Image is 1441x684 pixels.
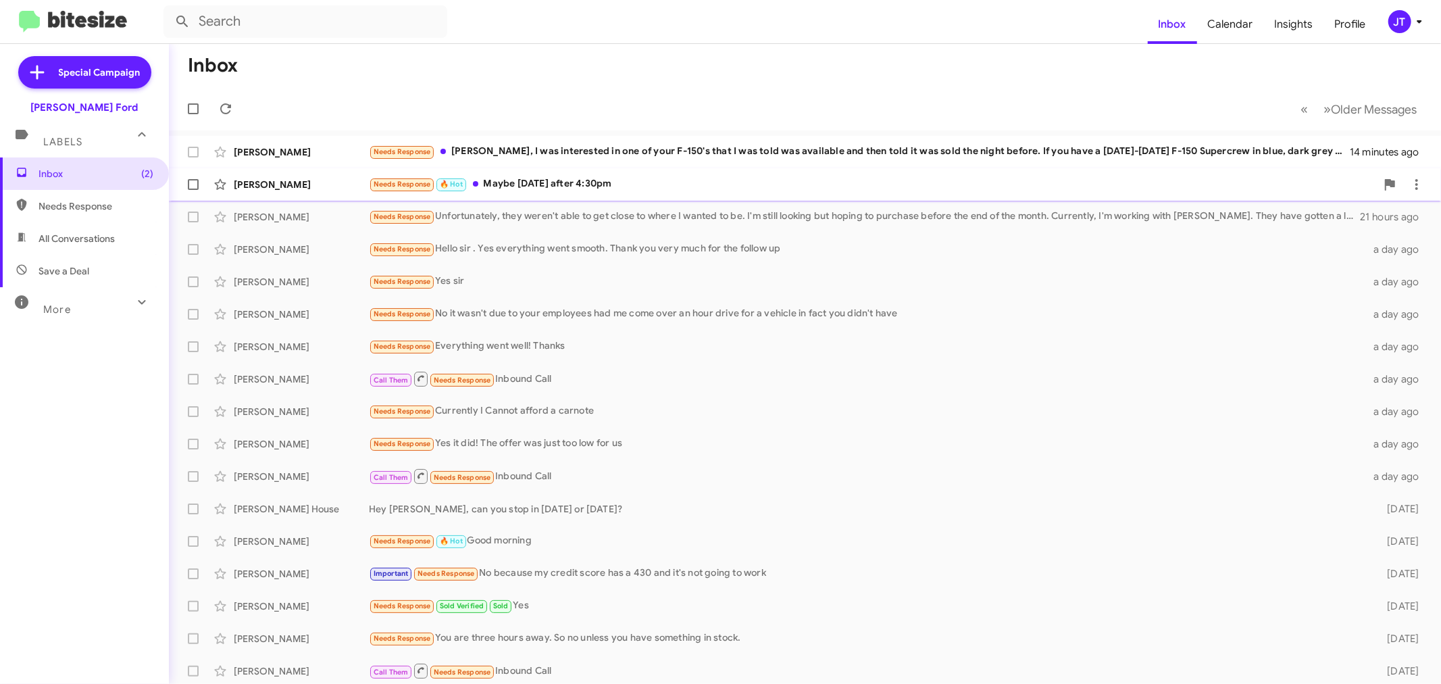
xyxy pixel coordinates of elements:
span: Sold [493,602,509,610]
div: [PERSON_NAME] [234,275,369,289]
span: Labels [43,136,82,148]
span: Needs Response [39,199,153,213]
div: Inbound Call [369,370,1363,387]
div: JT [1388,10,1411,33]
span: Important [374,569,409,578]
div: [PERSON_NAME] [234,567,369,581]
span: Needs Response [434,668,491,677]
a: Insights [1264,5,1324,44]
div: Currently I Cannot afford a carnote [369,404,1363,419]
span: Needs Response [418,569,475,578]
div: [PERSON_NAME], I was interested in one of your F-150's that I was told was available and then tol... [369,144,1350,160]
div: [PERSON_NAME] Ford [31,101,138,114]
div: [DATE] [1363,664,1430,678]
div: Yes sir [369,274,1363,289]
span: Needs Response [434,473,491,482]
div: [PERSON_NAME] [234,470,369,483]
input: Search [163,5,447,38]
div: [PERSON_NAME] [234,145,369,159]
div: a day ago [1363,372,1430,386]
span: Needs Response [374,180,431,189]
a: Special Campaign [18,56,151,89]
div: [PERSON_NAME] House [234,502,369,516]
span: Needs Response [374,342,431,351]
span: Needs Response [374,634,431,643]
span: Needs Response [374,212,431,221]
h1: Inbox [188,55,238,76]
span: Needs Response [374,407,431,416]
div: [PERSON_NAME] [234,372,369,386]
div: [DATE] [1363,567,1430,581]
span: 🔥 Hot [440,537,463,545]
div: a day ago [1363,437,1430,451]
span: » [1323,101,1331,118]
span: Call Them [374,473,409,482]
span: All Conversations [39,232,115,245]
div: Unfortunately, they weren't able to get close to where I wanted to be. I'm still looking but hopi... [369,209,1360,224]
div: a day ago [1363,405,1430,418]
span: Needs Response [374,537,431,545]
div: [DATE] [1363,535,1430,548]
div: [DATE] [1363,502,1430,516]
a: Calendar [1197,5,1264,44]
div: Everything went well! Thanks [369,339,1363,354]
div: 21 hours ago [1360,210,1430,224]
span: « [1300,101,1308,118]
span: Call Them [374,668,409,677]
div: Good morning [369,533,1363,549]
span: Call Them [374,376,409,385]
span: Needs Response [374,245,431,253]
button: Previous [1292,95,1316,123]
div: [DATE] [1363,632,1430,645]
a: Profile [1324,5,1377,44]
span: Special Campaign [59,66,141,79]
div: [PERSON_NAME] [234,178,369,191]
div: [PERSON_NAME] [234,210,369,224]
div: You are three hours away. So no unless you have something in stock. [369,631,1363,646]
span: More [43,303,71,316]
span: Needs Response [374,147,431,156]
div: [PERSON_NAME] [234,600,369,613]
div: Hey [PERSON_NAME], can you stop in [DATE] or [DATE]? [369,502,1363,516]
div: No because my credit score has a 430 and it's not going to work [369,566,1363,581]
div: Yes it did! The offer was just too low for us [369,436,1363,451]
span: Needs Response [374,277,431,286]
span: Needs Response [434,376,491,385]
button: Next [1315,95,1425,123]
span: Needs Response [374,602,431,610]
a: Inbox [1148,5,1197,44]
span: Save a Deal [39,264,89,278]
span: Sold Verified [440,602,484,610]
span: 🔥 Hot [440,180,463,189]
nav: Page navigation example [1293,95,1425,123]
div: [DATE] [1363,600,1430,613]
div: a day ago [1363,275,1430,289]
div: [PERSON_NAME] [234,308,369,321]
span: Older Messages [1331,102,1417,117]
span: Needs Response [374,310,431,318]
div: a day ago [1363,340,1430,353]
div: No it wasn't due to your employees had me come over an hour drive for a vehicle in fact you didn'... [369,306,1363,322]
div: a day ago [1363,470,1430,483]
div: [PERSON_NAME] [234,632,369,645]
div: 14 minutes ago [1350,145,1430,159]
div: Yes [369,598,1363,614]
div: [PERSON_NAME] [234,535,369,548]
div: [PERSON_NAME] [234,437,369,451]
button: JT [1377,10,1426,33]
span: Inbox [39,167,153,180]
div: a day ago [1363,243,1430,256]
div: Inbound Call [369,662,1363,679]
div: Hello sir . Yes everything went smooth. Thank you very much for the follow up [369,241,1363,257]
span: (2) [141,167,153,180]
div: Maybe [DATE] after 4:30pm [369,176,1376,192]
div: [PERSON_NAME] [234,664,369,678]
div: [PERSON_NAME] [234,405,369,418]
div: a day ago [1363,308,1430,321]
div: [PERSON_NAME] [234,340,369,353]
div: Inbound Call [369,468,1363,485]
